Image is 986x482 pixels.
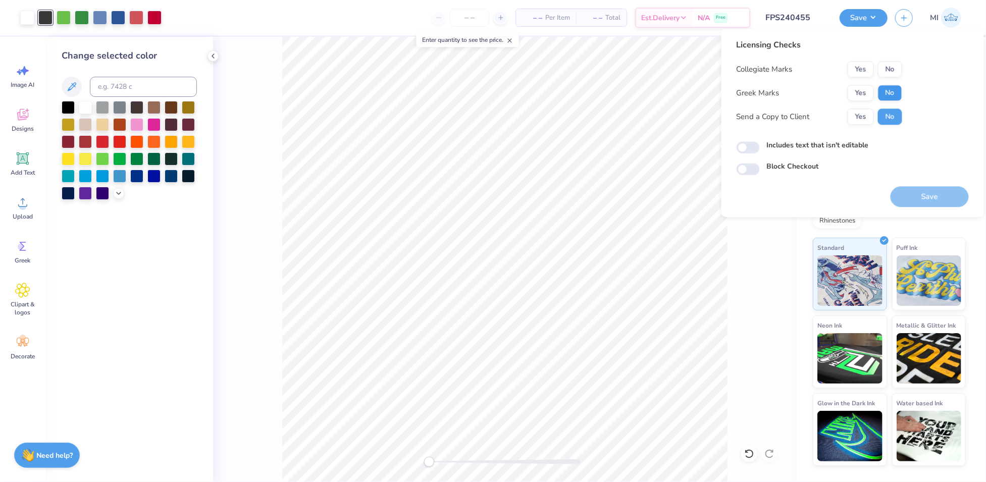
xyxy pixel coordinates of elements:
span: Decorate [11,352,35,360]
div: Licensing Checks [737,39,902,51]
button: Yes [848,85,874,101]
input: – – [450,9,489,27]
img: Standard [817,255,883,306]
span: Metallic & Glitter Ink [897,320,956,331]
button: No [878,61,902,77]
label: Includes text that isn't editable [767,140,869,150]
span: Est. Delivery [641,13,680,23]
input: Untitled Design [758,8,832,28]
span: Free [716,14,725,21]
button: No [878,109,902,125]
img: Neon Ink [817,333,883,384]
div: Accessibility label [424,457,434,467]
span: Clipart & logos [6,300,39,316]
div: Rhinestones [813,213,862,229]
a: MI [925,8,966,28]
div: Change selected color [62,49,197,63]
img: Glow in the Dark Ink [817,411,883,461]
img: Metallic & Glitter Ink [897,333,962,384]
strong: Need help? [37,451,73,460]
label: Block Checkout [767,162,819,172]
button: Yes [848,109,874,125]
div: Greek Marks [737,87,780,99]
span: Water based Ink [897,398,943,408]
span: Neon Ink [817,320,842,331]
span: Puff Ink [897,242,918,253]
div: Collegiate Marks [737,64,793,75]
input: e.g. 7428 c [90,77,197,97]
span: N/A [698,13,710,23]
button: Save [840,9,888,27]
span: Add Text [11,169,35,177]
span: – – [522,13,542,23]
div: Enter quantity to see the price. [417,33,519,47]
span: Upload [13,212,33,221]
button: No [878,85,902,101]
span: MI [930,12,939,24]
img: Mark Isaac [941,8,961,28]
span: Image AI [11,81,35,89]
img: Water based Ink [897,411,962,461]
button: Yes [848,61,874,77]
img: Puff Ink [897,255,962,306]
span: Standard [817,242,844,253]
span: Greek [15,256,31,264]
span: Designs [12,125,34,133]
span: Glow in the Dark Ink [817,398,875,408]
div: Send a Copy to Client [737,111,810,123]
span: – – [582,13,602,23]
span: Total [605,13,620,23]
span: Per Item [545,13,570,23]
